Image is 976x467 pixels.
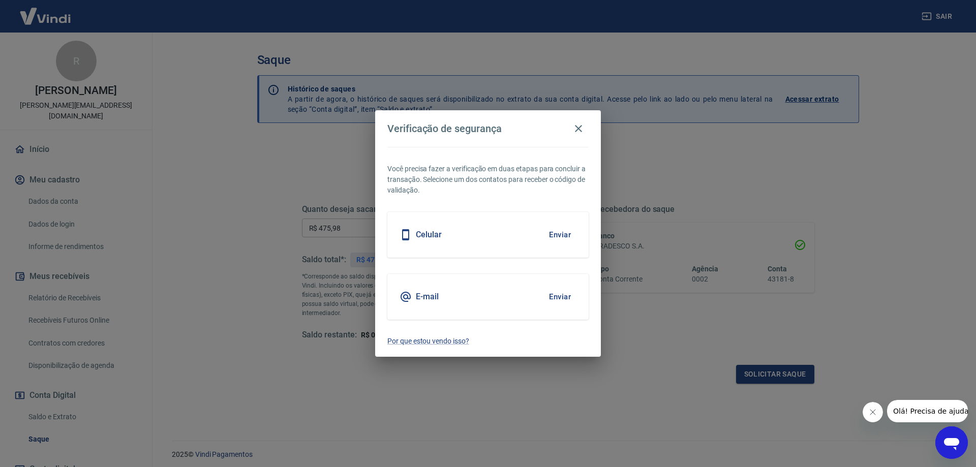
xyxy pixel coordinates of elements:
p: Você precisa fazer a verificação em duas etapas para concluir a transação. Selecione um dos conta... [387,164,589,196]
button: Enviar [543,224,576,245]
span: Olá! Precisa de ajuda? [6,7,85,15]
h5: E-mail [416,292,439,302]
button: Enviar [543,286,576,307]
h5: Celular [416,230,442,240]
iframe: Fechar mensagem [863,402,883,422]
h4: Verificação de segurança [387,122,502,135]
iframe: Mensagem da empresa [887,400,968,422]
a: Por que estou vendo isso? [387,336,589,347]
iframe: Botão para abrir a janela de mensagens [935,426,968,459]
